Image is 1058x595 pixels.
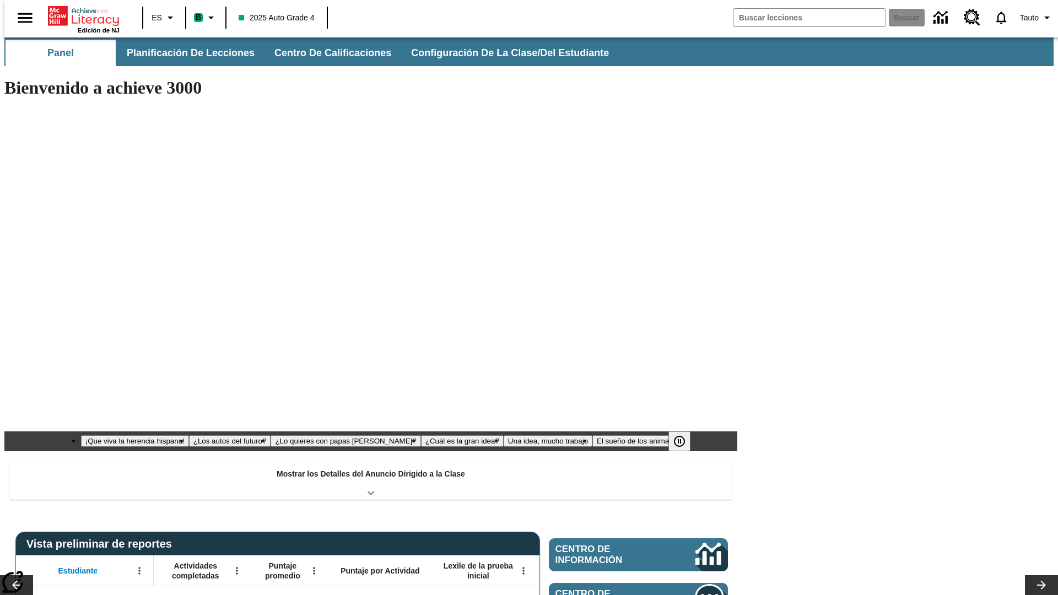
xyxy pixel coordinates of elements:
[159,561,232,581] span: Actividades completadas
[239,12,315,24] span: 2025 Auto Grade 4
[987,3,1016,32] a: Notificaciones
[131,562,148,579] button: Abrir menú
[341,566,419,576] span: Puntaje por Actividad
[48,4,120,34] div: Portada
[26,538,177,550] span: Vista preliminar de reportes
[256,561,309,581] span: Puntaje promedio
[10,462,732,500] div: Mostrar los Detalles del Anuncio Dirigido a la Clase
[147,8,182,28] button: Lenguaje: ES, Selecciona un idioma
[4,40,619,66] div: Subbarra de navegación
[190,8,222,28] button: Boost El color de la clase es verde menta. Cambiar el color de la clase.
[58,566,98,576] span: Estudiante
[668,431,701,451] div: Pausar
[592,435,683,447] button: Diapositiva 6 El sueño de los animales
[4,37,1054,66] div: Subbarra de navegación
[402,40,618,66] button: Configuración de la clase/del estudiante
[927,3,957,33] a: Centro de información
[1020,12,1039,24] span: Tauto
[4,78,737,98] h1: Bienvenido a achieve 3000
[271,435,420,447] button: Diapositiva 3 ¿Lo quieres con papas fritas?
[78,27,120,34] span: Edición de NJ
[555,544,658,566] span: Centro de información
[277,468,465,480] p: Mostrar los Detalles del Anuncio Dirigido a la Clase
[549,538,728,571] a: Centro de información
[957,3,987,33] a: Centro de recursos, Se abrirá en una pestaña nueva.
[152,12,162,24] span: ES
[189,435,271,447] button: Diapositiva 2 ¿Los autos del futuro?
[229,562,245,579] button: Abrir menú
[668,431,690,451] button: Pausar
[306,562,322,579] button: Abrir menú
[9,2,41,34] button: Abrir el menú lateral
[196,10,201,24] span: B
[6,40,116,66] button: Panel
[515,562,532,579] button: Abrir menú
[733,9,886,26] input: Buscar campo
[438,561,519,581] span: Lexile de la prueba inicial
[421,435,504,447] button: Diapositiva 4 ¿Cuál es la gran idea?
[81,435,189,447] button: Diapositiva 1 ¡Que viva la herencia hispana!
[504,435,592,447] button: Diapositiva 5 Una idea, mucho trabajo
[1016,8,1058,28] button: Perfil/Configuración
[1025,575,1058,595] button: Carrusel de lecciones, seguir
[118,40,263,66] button: Planificación de lecciones
[266,40,400,66] button: Centro de calificaciones
[48,5,120,27] a: Portada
